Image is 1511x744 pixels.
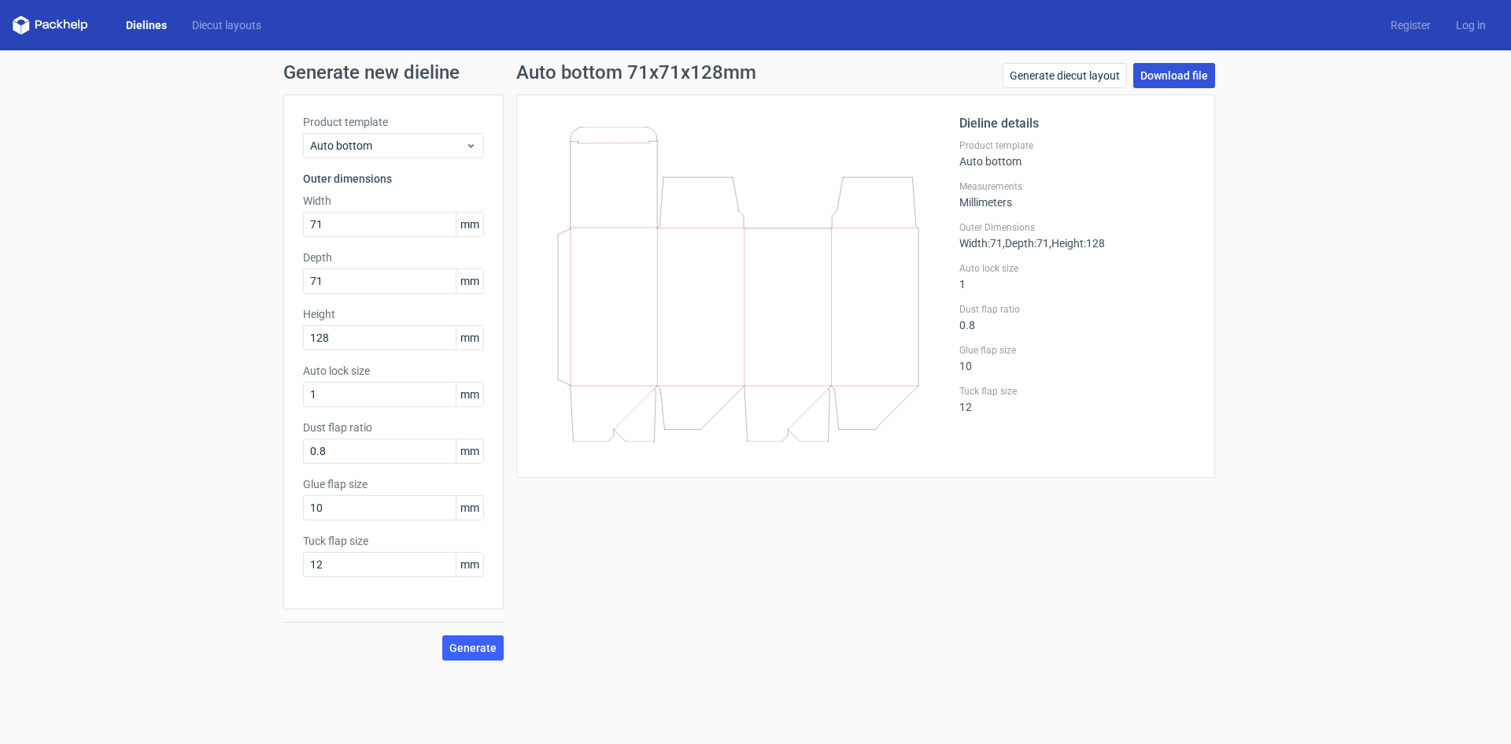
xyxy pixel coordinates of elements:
span: mm [456,439,483,463]
h3: Outer dimensions [303,171,484,187]
div: Auto bottom [959,139,1195,168]
span: , Height : 128 [1049,237,1105,250]
span: mm [456,553,483,576]
label: Auto lock size [959,262,1195,275]
span: mm [456,269,483,293]
label: Glue flap size [959,344,1195,357]
a: Download file [1133,63,1215,88]
span: Generate [449,642,497,653]
a: Log in [1443,17,1498,33]
span: , Depth : 71 [1003,237,1049,250]
span: Width : 71 [959,237,1003,250]
label: Tuck flap size [303,533,484,549]
h1: Auto bottom 71x71x128mm [516,63,756,82]
span: Auto bottom [310,138,465,154]
span: mm [456,326,483,350]
label: Height [303,306,484,322]
label: Product template [959,139,1195,152]
a: Generate diecut layout [1003,63,1127,88]
a: Dielines [113,17,179,33]
span: mm [456,383,483,406]
span: mm [456,496,483,520]
span: mm [456,213,483,236]
label: Product template [303,114,484,130]
label: Auto lock size [303,363,484,379]
label: Outer Dimensions [959,221,1195,234]
div: 0.8 [959,303,1195,331]
div: 12 [959,385,1195,413]
label: Dust flap ratio [303,420,484,435]
a: Diecut layouts [179,17,274,33]
div: 10 [959,344,1195,372]
h2: Dieline details [959,114,1195,133]
div: Millimeters [959,180,1195,209]
h1: Generate new dieline [283,63,1228,82]
label: Measurements [959,180,1195,193]
label: Depth [303,250,484,265]
a: Register [1378,17,1443,33]
label: Width [303,193,484,209]
label: Tuck flap size [959,385,1195,398]
label: Dust flap ratio [959,303,1195,316]
div: 1 [959,262,1195,291]
button: Generate [442,635,504,661]
label: Glue flap size [303,476,484,492]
